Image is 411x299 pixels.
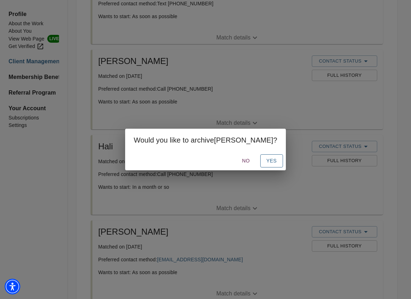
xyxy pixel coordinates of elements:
button: No [235,154,257,167]
span: Yes [266,156,277,165]
span: No [237,156,255,165]
button: Yes [260,154,283,167]
div: Accessibility Menu [5,279,20,294]
h2: Would you like to archive [PERSON_NAME] ? [134,134,277,146]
